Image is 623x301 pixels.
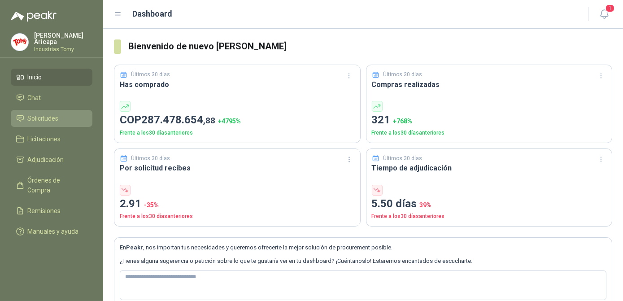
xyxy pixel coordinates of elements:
p: 5.50 días [372,196,607,213]
span: Solicitudes [28,113,59,123]
span: ,88 [203,115,215,126]
span: Órdenes de Compra [28,175,84,195]
a: Órdenes de Compra [11,172,92,199]
h3: Bienvenido de nuevo [PERSON_NAME] [128,39,612,53]
a: Licitaciones [11,131,92,148]
p: En , nos importan tus necesidades y queremos ofrecerte la mejor solución de procurement posible. [120,243,606,252]
p: [PERSON_NAME] Aricapa [34,32,92,45]
span: Licitaciones [28,134,61,144]
button: 1 [596,6,612,22]
a: Solicitudes [11,110,92,127]
img: Company Logo [11,34,28,51]
p: Industrias Tomy [34,47,92,52]
p: Últimos 30 días [131,70,170,79]
p: Frente a los 30 días anteriores [372,212,607,221]
p: Últimos 30 días [383,70,422,79]
p: 321 [372,112,607,129]
span: 1 [605,4,615,13]
span: + 4795 % [218,118,241,125]
span: Remisiones [28,206,61,216]
h3: Compras realizadas [372,79,607,90]
p: Últimos 30 días [131,154,170,163]
a: Chat [11,89,92,106]
a: Manuales y ayuda [11,223,92,240]
span: 39 % [420,201,432,209]
h3: Tiempo de adjudicación [372,162,607,174]
p: Frente a los 30 días anteriores [372,129,607,137]
span: 287.478.654 [141,113,215,126]
span: + 768 % [393,118,413,125]
span: Manuales y ayuda [28,227,79,236]
h1: Dashboard [133,8,173,20]
a: Inicio [11,69,92,86]
h3: Has comprado [120,79,355,90]
p: Frente a los 30 días anteriores [120,212,355,221]
span: Inicio [28,72,42,82]
p: Frente a los 30 días anteriores [120,129,355,137]
span: Adjudicación [28,155,64,165]
a: Adjudicación [11,151,92,168]
a: Remisiones [11,202,92,219]
p: 2.91 [120,196,355,213]
img: Logo peakr [11,11,57,22]
p: COP [120,112,355,129]
span: Chat [28,93,41,103]
p: ¿Tienes alguna sugerencia o petición sobre lo que te gustaría ver en tu dashboard? ¡Cuéntanoslo! ... [120,257,606,266]
b: Peakr [126,244,143,251]
span: -35 % [144,201,159,209]
h3: Por solicitud recibes [120,162,355,174]
p: Últimos 30 días [383,154,422,163]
